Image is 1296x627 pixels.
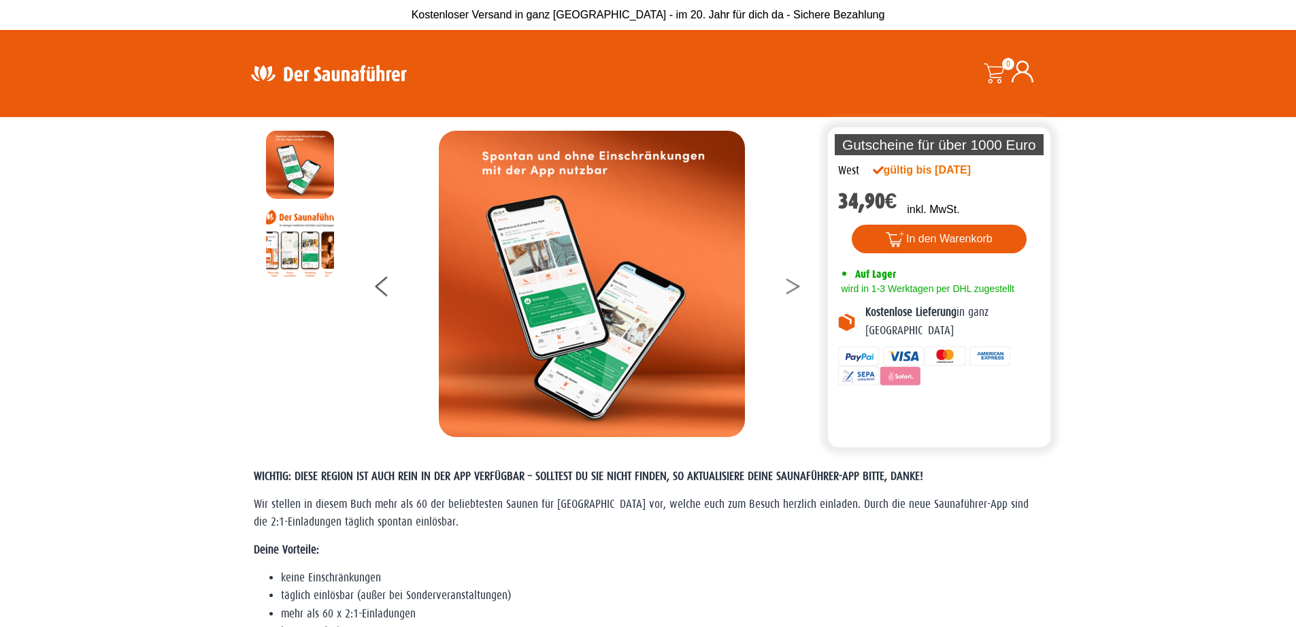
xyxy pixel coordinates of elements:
b: Kostenlose Lieferung [865,306,957,319]
p: inkl. MwSt. [907,202,959,218]
img: Anleitung7tn [266,209,334,277]
span: € [885,189,897,214]
button: In den Warenkorb [852,225,1027,253]
strong: Deine Vorteile: [254,543,319,556]
div: gültig bis [DATE] [873,162,1001,178]
li: täglich einlösbar (außer bei Sonderveranstaltungen) [281,587,1043,605]
li: keine Einschränkungen [281,569,1043,587]
span: Kostenloser Versand in ganz [GEOGRAPHIC_DATA] - im 20. Jahr für dich da - Sichere Bezahlung [412,9,885,20]
p: in ganz [GEOGRAPHIC_DATA] [865,304,1041,340]
p: Gutscheine für über 1000 Euro [835,134,1044,155]
div: West [838,162,859,180]
img: MOCKUP-iPhone_regional [266,131,334,199]
bdi: 34,90 [838,189,897,214]
span: Wir stellen in diesem Buch mehr als 60 der beliebtesten Saunen für [GEOGRAPHIC_DATA] vor, welche ... [254,498,1029,528]
li: mehr als 60 x 2:1-Einladungen [281,605,1043,623]
span: wird in 1-3 Werktagen per DHL zugestellt [838,283,1014,294]
span: 0 [1002,58,1014,70]
span: Auf Lager [855,268,896,280]
span: WICHTIG: DIESE REGION IST AUCH REIN IN DER APP VERFÜGBAR – SOLLTEST DU SIE NICHT FINDEN, SO AKTUA... [254,470,923,483]
img: MOCKUP-iPhone_regional [439,131,745,437]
